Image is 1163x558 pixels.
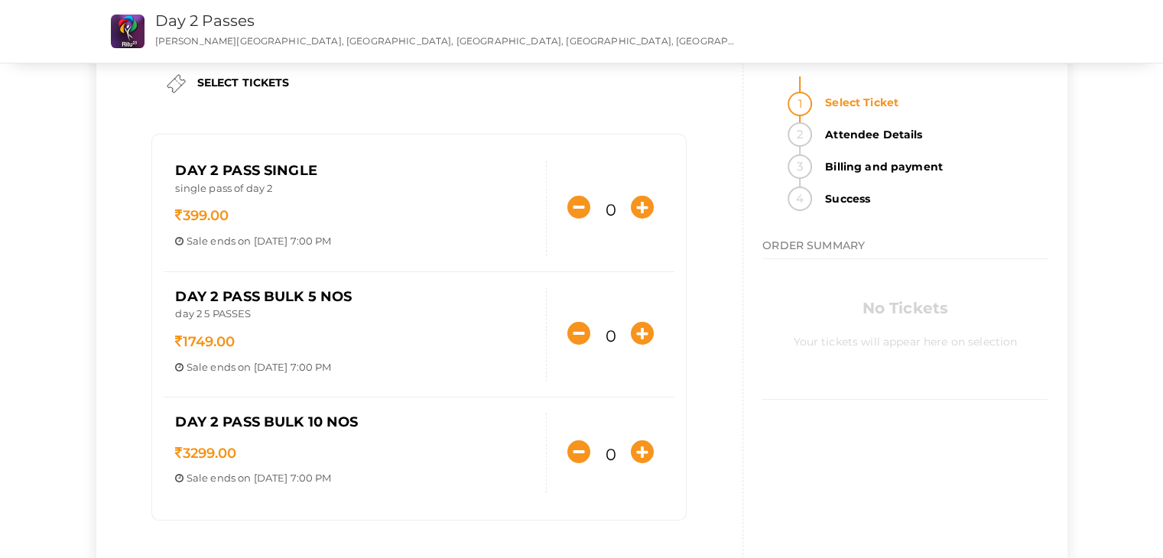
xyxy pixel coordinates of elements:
[816,90,1048,115] strong: Select Ticket
[816,187,1048,211] strong: Success
[187,235,209,247] span: Sale
[175,360,534,375] p: ends on [DATE] 7:00 PM
[175,307,534,325] p: day 2 5 PASSES
[167,74,186,93] img: ticket.png
[175,162,317,179] span: Day 2 Pass Single
[793,323,1017,349] label: Your tickets will appear here on selection
[155,34,737,47] p: [PERSON_NAME][GEOGRAPHIC_DATA], [GEOGRAPHIC_DATA], [GEOGRAPHIC_DATA], [GEOGRAPHIC_DATA], [GEOGRAP...
[816,122,1048,147] strong: Attendee Details
[175,207,229,224] span: 399.00
[175,181,534,200] p: single pass of day 2
[175,288,352,305] span: Day 2 Pass Bulk 5 Nos
[175,414,358,430] span: Day 2 Pass Bulk 10 Nos
[187,361,209,373] span: Sale
[155,11,255,30] a: Day 2 Passes
[762,238,865,252] span: ORDER SUMMARY
[816,154,1048,179] strong: Billing and payment
[175,333,235,350] span: 1749.00
[197,75,290,90] label: SELECT TICKETS
[187,472,209,484] span: Sale
[863,299,948,317] b: No Tickets
[111,15,145,48] img: ROG1HZJP_small.png
[175,445,236,462] span: 3299.00
[175,234,534,248] p: ends on [DATE] 7:00 PM
[175,471,534,485] p: ends on [DATE] 7:00 PM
